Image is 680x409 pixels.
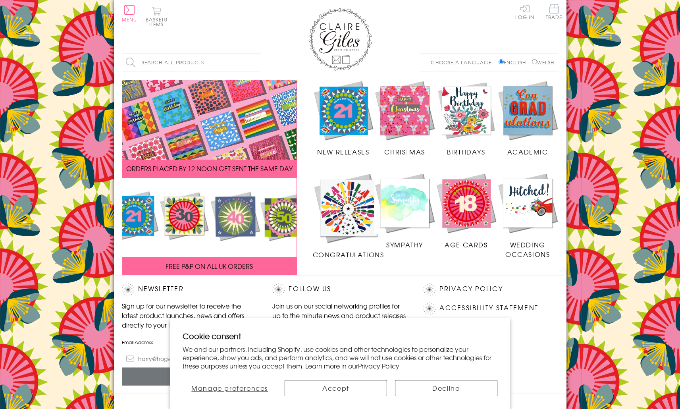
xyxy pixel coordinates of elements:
button: Menu [122,5,137,22]
input: English [499,59,504,64]
a: Sympathy [374,172,435,249]
button: Decline [395,380,497,396]
a: Log In [515,4,534,19]
span: Congratulations [313,250,384,259]
a: Birthdays [435,80,497,157]
a: New Releases [313,80,374,157]
label: English [499,59,530,66]
label: Email Address [122,339,257,346]
input: harry@hogwarts.edu [122,350,257,368]
a: Congratulations [313,172,384,259]
span: Menu [122,16,137,23]
label: Welsh [532,59,555,66]
p: Join us on our social networking profiles for up to the minute news and product releases the mome... [272,301,407,330]
span: Age Cards [445,240,487,249]
span: Christmas [384,147,425,156]
span: Wedding Occasions [505,240,550,259]
button: Accept [285,380,387,396]
button: Basket0 items [146,6,168,27]
span: 0 items [149,16,168,28]
h2: Newsletter [122,284,257,295]
p: We and our partners, including Shopify, use cookies and other technologies to personalize your ex... [183,345,497,370]
span: Academic [507,147,548,156]
a: Christmas [374,80,435,157]
span: ORDERS PLACED BY 12 NOON GET SENT THE SAME DAY [126,164,293,173]
p: Choose a language: [431,59,497,66]
span: Manage preferences [191,383,268,393]
input: Search [253,54,261,71]
a: Age Cards [435,172,497,249]
button: Manage preferences [183,380,277,396]
input: Subscribe [122,368,257,386]
a: Trade [546,4,562,21]
input: Search all products [122,54,261,71]
a: Academic [497,80,559,157]
p: Sign up for our newsletter to receive the latest product launches, news and offers directly to yo... [122,301,257,330]
a: Wedding Occasions [497,172,559,259]
input: Welsh [532,59,537,64]
h2: Cookie consent [183,330,497,341]
span: Birthdays [447,147,485,156]
span: New Releases [317,147,369,156]
img: Claire Giles Greetings Cards [308,8,372,71]
a: Privacy Policy [439,284,503,294]
a: Privacy Policy [358,361,399,370]
span: Sympathy [386,240,423,249]
span: Trade [546,4,562,19]
a: Accessibility Statement [439,303,538,313]
h2: Follow Us [272,284,407,295]
span: FREE P&P ON ALL UK ORDERS [166,261,253,271]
